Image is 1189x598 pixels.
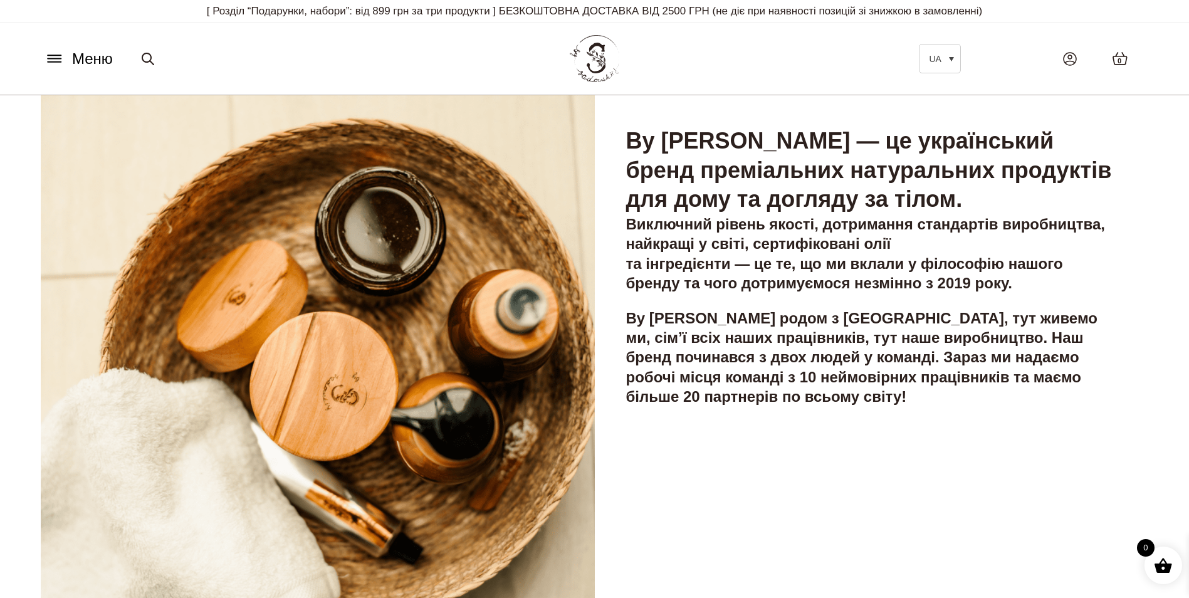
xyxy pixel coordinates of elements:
[626,127,1118,214] h3: By [PERSON_NAME] — це український бренд преміальних натуральних продуктів для дому та догляду за ...
[41,47,117,71] button: Меню
[626,216,1106,291] strong: Виключний рівень якості, дотримання стандартів виробництва, найкращі у світі, сертифіковані олії ...
[919,44,960,73] a: UA
[1118,56,1121,66] span: 0
[1137,539,1155,557] span: 0
[626,310,1098,405] strong: By [PERSON_NAME] родом з [GEOGRAPHIC_DATA], тут живемо ми, сім’ї всіх наших працівників, тут наше...
[1099,39,1141,78] a: 0
[72,48,113,70] span: Меню
[929,54,941,64] span: UA
[570,35,620,82] img: BY SADOVSKIY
